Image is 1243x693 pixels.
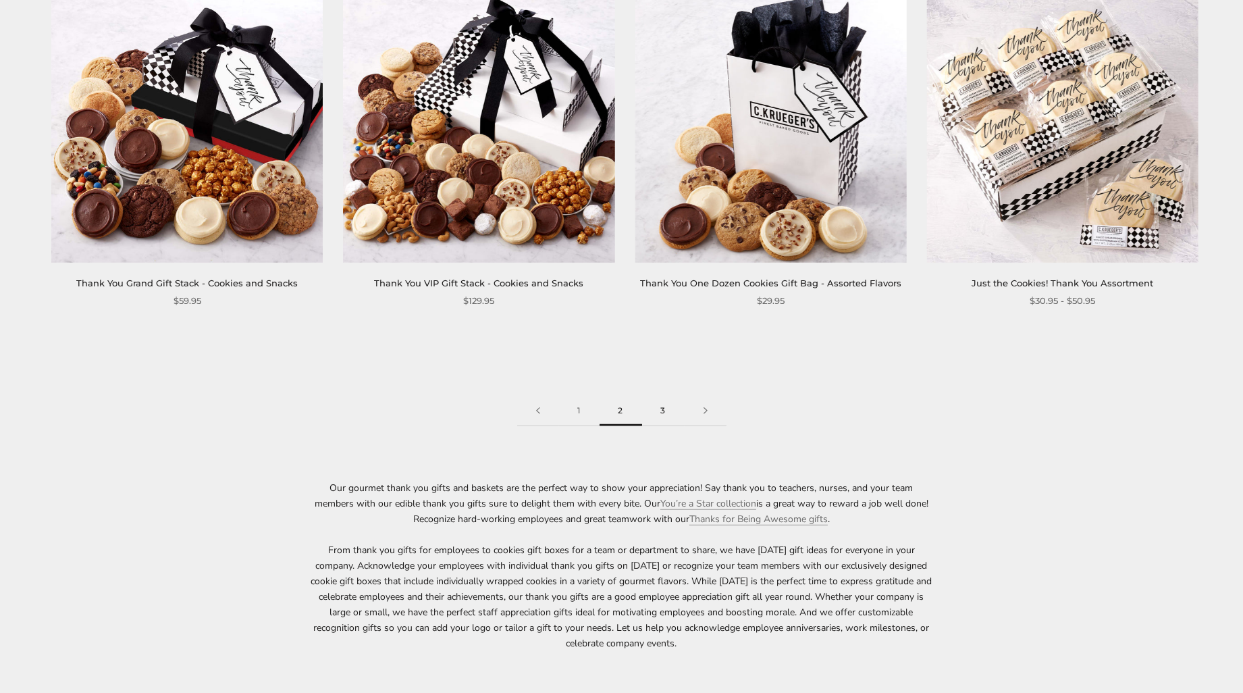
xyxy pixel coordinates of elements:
[972,278,1153,288] a: Just the Cookies! Thank You Assortment
[11,642,140,682] iframe: Sign Up via Text for Offers
[374,278,583,288] a: Thank You VIP Gift Stack - Cookies and Snacks
[311,542,932,652] p: From thank you gifts for employees to cookies gift boxes for a team or department to share, we ha...
[463,294,494,308] span: $129.95
[660,497,756,510] a: You’re a Star collection
[517,396,559,426] a: Previous page
[685,396,726,426] a: Next page
[757,294,785,308] span: $29.95
[174,294,201,308] span: $59.95
[559,396,600,426] a: 1
[600,396,642,426] span: 2
[642,396,685,426] a: 3
[640,278,901,288] a: Thank You One Dozen Cookies Gift Bag - Assorted Flavors
[689,513,828,525] a: Thanks for Being Awesome gifts
[1030,294,1095,308] span: $30.95 - $50.95
[76,278,298,288] a: Thank You Grand Gift Stack - Cookies and Snacks
[311,480,932,527] p: Our gourmet thank you gifts and baskets are the perfect way to show your appreciation! Say thank ...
